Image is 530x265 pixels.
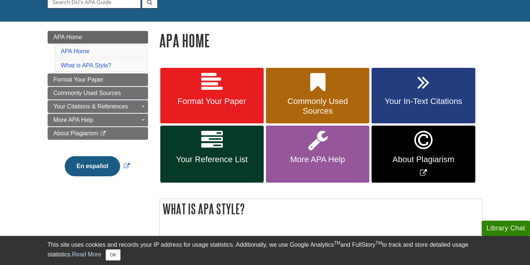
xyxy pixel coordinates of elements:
span: About Plagiarism [54,130,99,136]
h1: APA Home [159,31,483,50]
span: Format Your Paper [166,97,258,106]
a: APA Home [61,48,90,54]
span: Format Your Paper [54,76,103,83]
span: More APA Help [54,117,93,123]
a: APA Home [48,31,148,44]
a: Commonly Used Sources [266,68,369,124]
a: More APA Help [48,114,148,126]
div: Guide Page Menu [48,31,148,189]
span: Your In-Text Citations [377,97,469,106]
button: Close [106,249,120,261]
a: Your Reference List [160,126,264,183]
span: Your Citations & References [54,103,128,110]
button: Library Chat [482,221,530,236]
span: Commonly Used Sources [272,97,364,116]
a: Commonly Used Sources [48,87,148,100]
a: More APA Help [266,126,369,183]
a: About Plagiarism [48,127,148,140]
span: More APA Help [272,155,364,164]
span: Your Reference List [166,155,258,164]
div: This site uses cookies and records your IP address for usage statistics. Additionally, we use Goo... [48,240,483,261]
span: About Plagiarism [377,155,469,164]
a: Link opens in new window [63,163,132,169]
a: Format Your Paper [48,73,148,86]
sup: TM [334,240,340,246]
a: Read More [72,251,101,258]
a: Format Your Paper [160,68,264,124]
span: APA Home [54,34,82,40]
span: Commonly Used Sources [54,90,121,96]
a: What is APA Style? [61,62,112,69]
sup: TM [376,240,382,246]
a: Link opens in new window [372,126,475,183]
a: Your Citations & References [48,100,148,113]
button: En español [65,156,120,176]
a: Your In-Text Citations [372,68,475,124]
i: This link opens in a new window [100,131,106,136]
h2: What is APA Style? [160,199,482,219]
